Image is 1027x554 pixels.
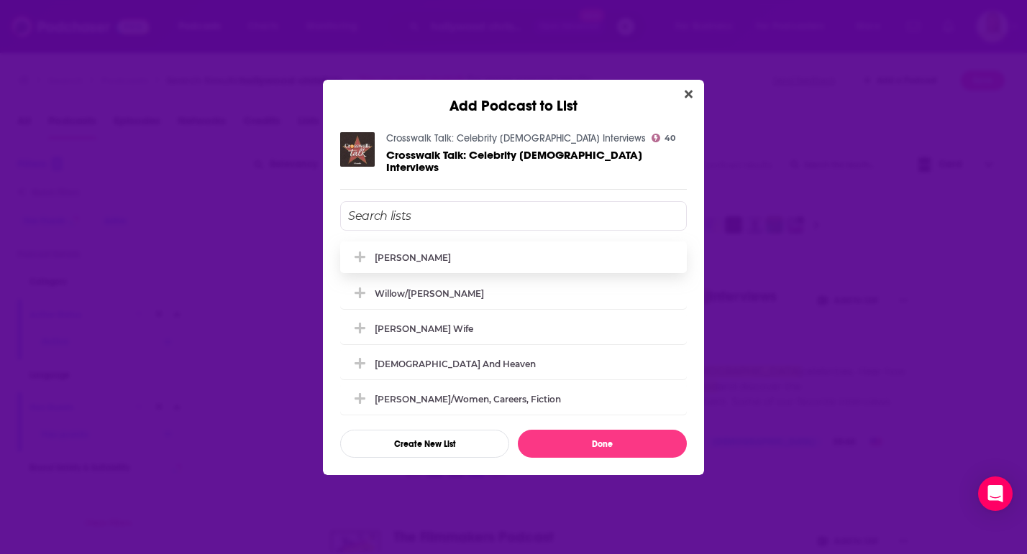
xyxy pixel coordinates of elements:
div: Open Intercom Messenger [978,476,1013,511]
div: God and Heaven [340,348,687,379]
span: Crosswalk Talk: Celebrity [DEMOGRAPHIC_DATA] Interviews [386,148,642,174]
img: Crosswalk Talk: Celebrity Christian Interviews [340,132,375,167]
div: [PERSON_NAME] wife [375,323,473,334]
div: [DEMOGRAPHIC_DATA] and Heaven [375,359,536,369]
button: Done [518,430,687,458]
a: Crosswalk Talk: Celebrity Christian Interviews [386,132,646,144]
div: [PERSON_NAME]/Women, Careers, Fiction [375,394,561,405]
a: Crosswalk Talk: Celebrity Christian Interviews [386,149,687,173]
div: Add Podcast To List [340,201,687,458]
div: DJ Williams [340,241,687,273]
div: Russell Dickeron wife [340,313,687,344]
div: [PERSON_NAME] [375,252,451,263]
button: Close [679,86,698,103]
input: Search lists [340,201,687,231]
button: Create New List [340,430,509,458]
div: Add Podcast to List [323,80,704,115]
div: Willow/Mary [340,277,687,309]
a: 40 [652,134,675,142]
div: Willow/[PERSON_NAME] [375,288,484,299]
span: 40 [665,135,675,142]
div: Kristine Delano/Women, Careers, Fiction [340,383,687,415]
